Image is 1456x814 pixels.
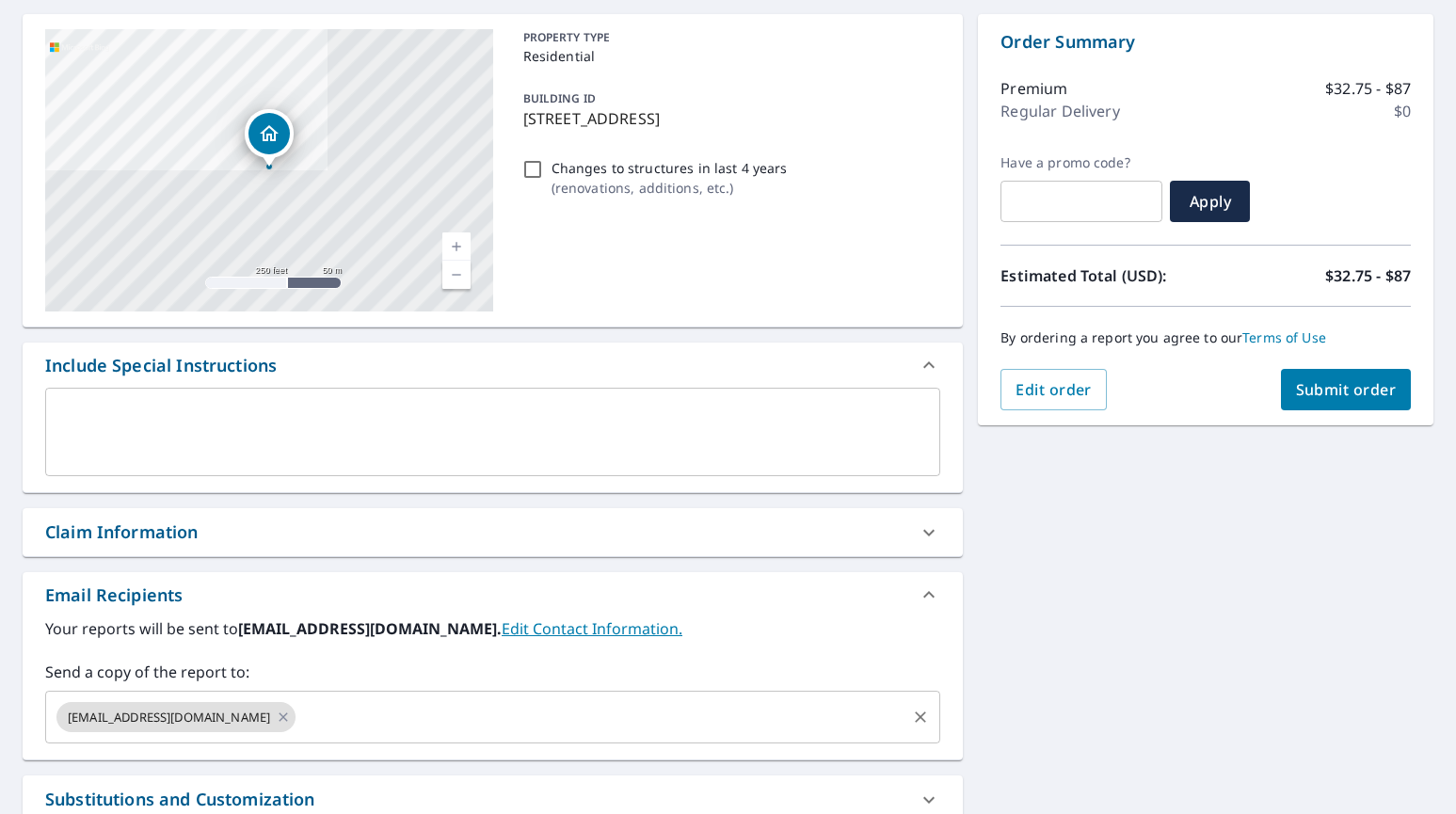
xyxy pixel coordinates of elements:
[45,519,199,545] div: Claim Information
[238,618,502,639] b: [EMAIL_ADDRESS][DOMAIN_NAME].
[245,109,294,168] div: Dropped pin, building 1, Residential property, 39W523 N Hyde Park Geneva, IL 60134
[1000,154,1162,171] label: Have a promo code?
[1296,379,1397,400] span: Submit order
[45,661,940,683] label: Send a copy of the report to:
[1000,369,1107,410] button: Edit order
[45,583,183,608] div: Email Recipients
[1185,191,1235,212] span: Apply
[56,702,296,732] div: [EMAIL_ADDRESS][DOMAIN_NAME]
[907,704,934,730] button: Clear
[523,107,934,130] p: [STREET_ADDRESS]
[1325,77,1411,100] p: $32.75 - $87
[23,572,963,617] div: Email Recipients
[1000,77,1067,100] p: Premium
[1016,379,1092,400] span: Edit order
[502,618,682,639] a: EditContactInfo
[56,709,281,726] span: [EMAIL_ADDRESS][DOMAIN_NAME]
[1000,29,1411,55] p: Order Summary
[1325,264,1411,287] p: $32.75 - $87
[1000,264,1206,287] p: Estimated Total (USD):
[45,617,940,640] label: Your reports will be sent to
[552,178,788,198] p: ( renovations, additions, etc. )
[523,46,934,66] p: Residential
[523,90,596,106] p: BUILDING ID
[1170,181,1250,222] button: Apply
[23,343,963,388] div: Include Special Instructions
[1394,100,1411,122] p: $0
[23,508,963,556] div: Claim Information
[442,261,471,289] a: Current Level 17, Zoom Out
[1000,100,1119,122] p: Regular Delivery
[1000,329,1411,346] p: By ordering a report you agree to our
[552,158,788,178] p: Changes to structures in last 4 years
[45,787,315,812] div: Substitutions and Customization
[442,232,471,261] a: Current Level 17, Zoom In
[523,29,934,46] p: PROPERTY TYPE
[1281,369,1412,410] button: Submit order
[1242,328,1326,346] a: Terms of Use
[45,353,277,378] div: Include Special Instructions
